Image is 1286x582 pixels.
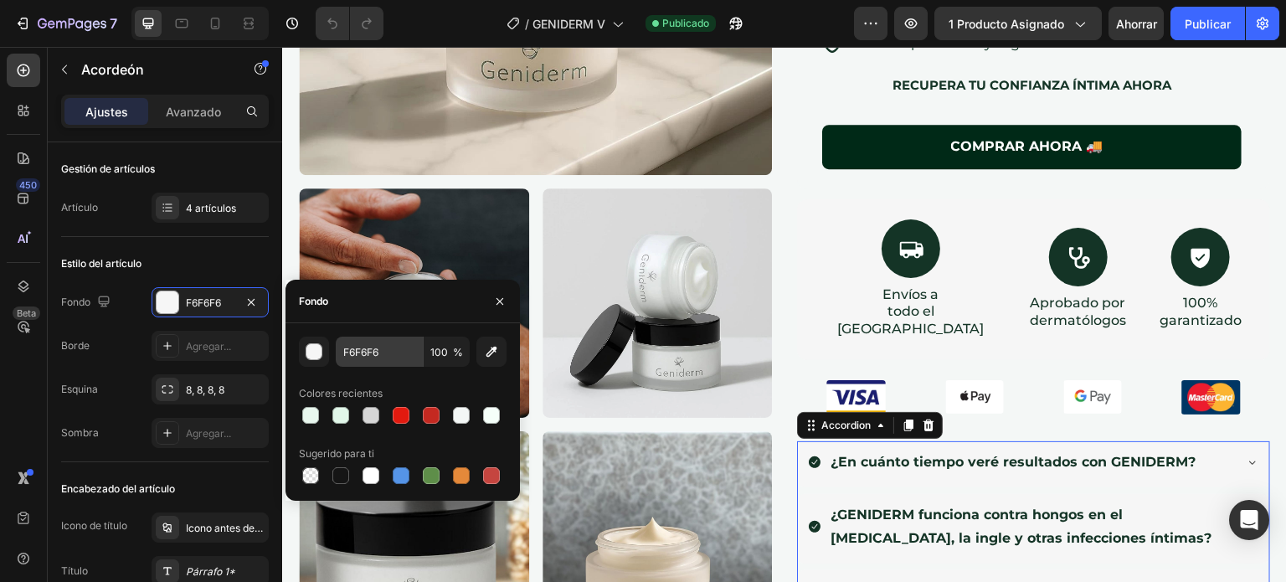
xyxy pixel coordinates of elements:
button: Publicar [1170,7,1245,40]
strong: ¿GENIDERM funciona contra hongos en el [MEDICAL_DATA], la ingle y otras infecciones íntimas? [548,460,929,500]
input: Por ejemplo: FFFFFF [336,337,423,367]
p: Aprobado por [748,248,844,265]
p: Acordeón [81,59,224,80]
font: F6F6F6 [186,296,221,309]
button: 1 producto asignado [934,7,1102,40]
font: Gestión de artículos [61,162,155,175]
p: todo el [GEOGRAPHIC_DATA] [543,256,714,291]
font: GENIDERM V [532,17,605,31]
p: Envíos a [543,239,714,257]
p: Recupera tu confianza íntima AHORA [542,27,958,49]
font: Publicar [1185,17,1231,31]
font: / [525,17,529,31]
font: Sugerido para ti [299,447,374,460]
button: Ahorrar [1109,7,1164,40]
p: 100% [877,248,959,265]
font: Esquina [61,383,98,395]
div: Deshacer/Rehacer [316,7,383,40]
font: Artículo [61,201,98,214]
font: Borde [61,339,90,352]
font: Icono de título [61,519,127,532]
iframe: Área de diseño [282,47,1286,582]
button: 7 [7,7,125,40]
button: <p>COMPRAR AHORA 🚚</p> [540,78,959,122]
font: Beta [17,307,36,319]
font: Colores recientes [299,387,383,399]
font: Ajustes [85,105,128,119]
font: Agregar... [186,427,231,440]
img: gempages_572715924684014816-b39e9bf6-ded8-4a24-9568-5bb16223814d.png [663,333,723,367]
font: Estilo del artículo [61,257,141,270]
font: Título [61,564,88,577]
div: Accordion [536,371,592,386]
font: Fondo [299,295,328,307]
font: Acordeón [81,61,144,78]
img: gempages_572715924684014816-82a9be1c-74f1-48b8-8bde-53358e750f6e.png [781,333,841,367]
div: Abrir Intercom Messenger [1229,500,1269,540]
font: Icono antes del texto [186,522,284,534]
font: 7 [110,15,117,32]
img: gempages_572715924684014816-b44e3666-e0d7-44b7-8b18-5a9ba38dfc74.png [899,333,959,368]
img: gempages_572715924684014816-b6e71fa8-5f1a-4206-ba70-a7d6a9eeabda.png [544,333,604,368]
font: % [453,346,463,358]
font: Avanzado [166,105,221,119]
font: Sombra [61,426,99,439]
font: 1 producto asignado [949,17,1064,31]
font: Ahorrar [1116,17,1157,31]
font: 8, 8, 8, 8 [186,384,224,396]
font: Encabezado del artículo [61,482,175,495]
font: 4 artículos [186,202,236,214]
p: COMPRAR AHORA 🚚 [669,88,821,112]
font: Párrafo 1* [186,565,235,578]
p: garantizado [877,265,959,283]
font: Fondo [61,296,90,308]
font: 450 [19,179,37,191]
p: dermatólogos [748,265,844,283]
font: Agregar... [186,340,231,353]
font: Publicado [662,17,709,29]
strong: ¿En cuánto tiempo veré resultados con GENIDERM? [548,407,913,423]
